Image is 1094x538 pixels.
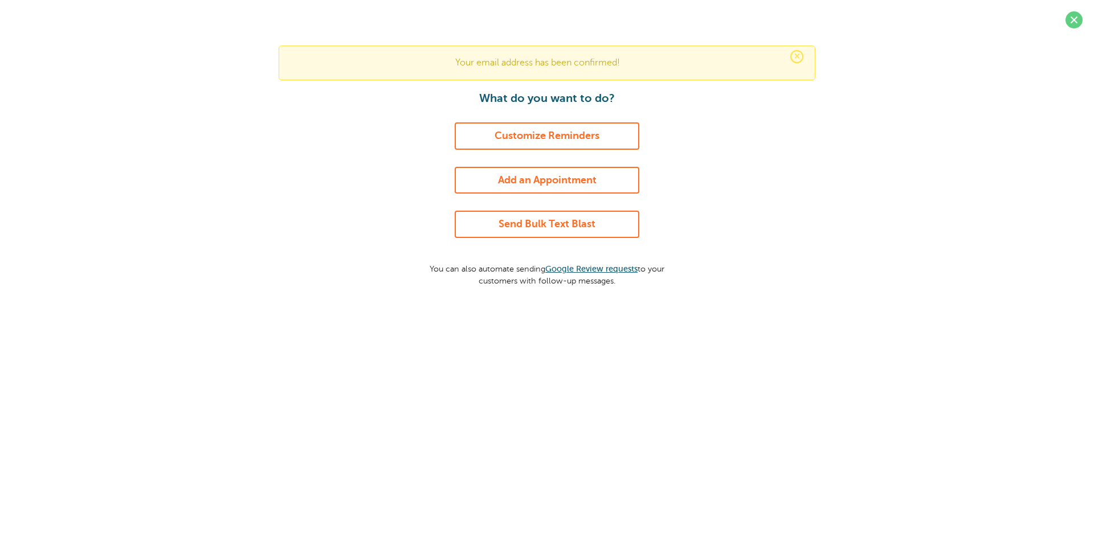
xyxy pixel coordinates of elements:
[545,264,638,273] a: Google Review requests
[455,167,639,194] a: Add an Appointment
[419,92,675,105] h1: What do you want to do?
[455,122,639,150] a: Customize Reminders
[419,255,675,286] p: You can also automate sending to your customers with follow-up messages.
[291,58,803,68] p: Your email address has been confirmed!
[455,211,639,238] a: Send Bulk Text Blast
[790,50,803,63] span: ×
